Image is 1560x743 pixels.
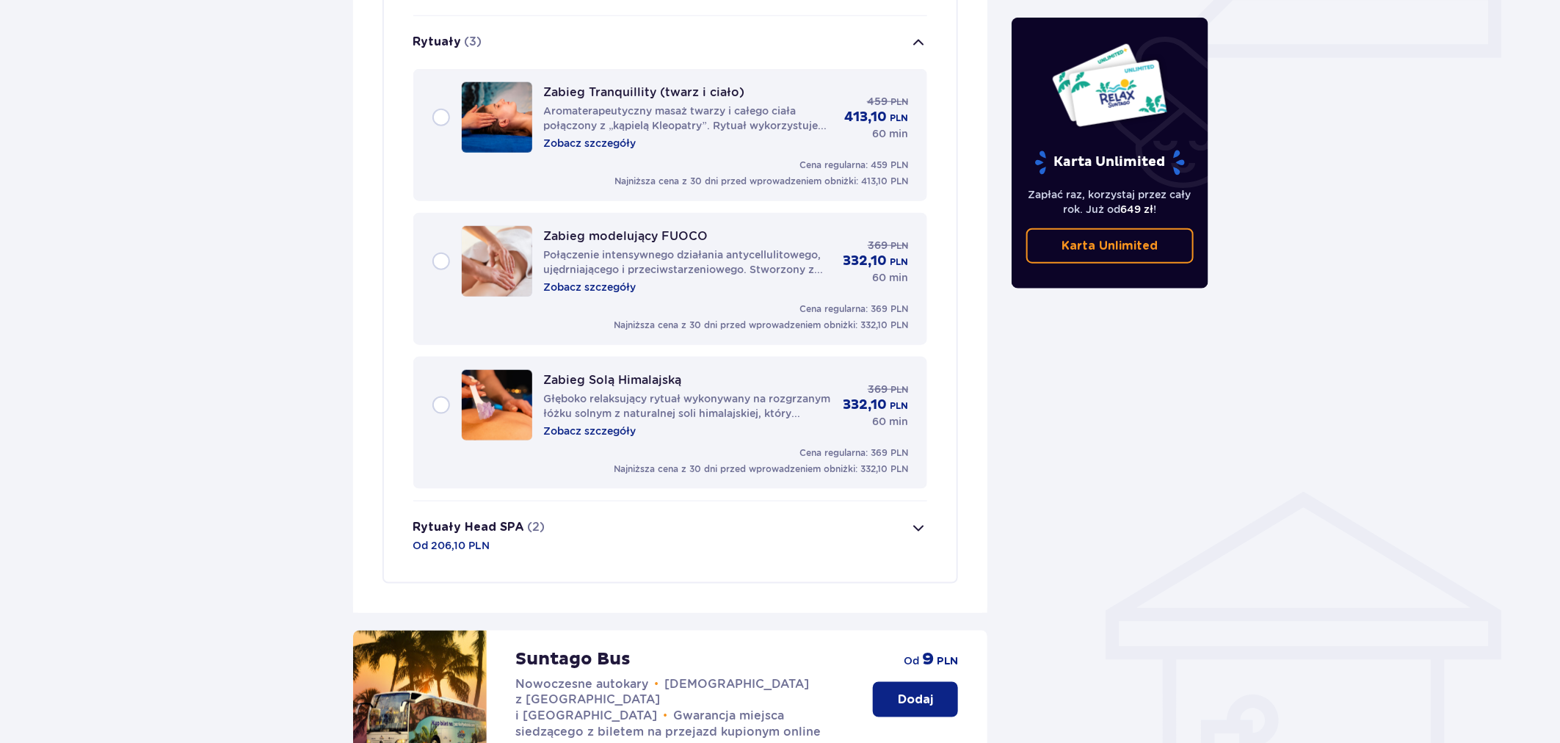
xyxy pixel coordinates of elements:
p: PLN [890,255,908,269]
p: Dodaj [898,692,933,708]
p: Połączenie intensywnego działania antycellulitowego, ujędrniającego i przeciwstarzeniowego. Stwor... [544,247,832,277]
p: 60 min [872,270,908,285]
p: Zobacz szczegóły [544,136,636,151]
p: 332,10 [843,396,887,414]
p: Zobacz szczegóły [544,280,636,294]
p: PLN [890,399,908,413]
p: Najniższa cena z 30 dni przed wprowadzeniem obniżki: 332,10 PLN [614,463,908,476]
p: Cena regularna: 369 PLN [799,446,908,460]
p: Zobacz szczegóły [544,424,636,438]
p: 332,10 [843,253,887,270]
p: 369 [868,382,888,396]
p: Karta Unlimited [1034,150,1186,175]
span: • [655,677,659,692]
p: Najniższa cena z 30 dni przed wprowadzeniem obniżki: 332,10 PLN [614,319,908,332]
button: Rytuały(3) [413,16,928,69]
p: Zabieg modelujący FUOCO [544,229,708,243]
button: Rytuały Head SPA(2)Od 206,10 PLN [413,501,928,570]
img: 68e4ed8aaceb4243116874.jpg [462,82,532,153]
p: 369 [868,238,888,253]
p: Aromaterapeutyczny masaż twarzy i całego ciała połączony z „kąpielą Kleopatry”. Rytuał wykorzystu... [544,104,833,133]
span: PLN [890,239,908,253]
span: [DEMOGRAPHIC_DATA] z [GEOGRAPHIC_DATA] i [GEOGRAPHIC_DATA] [516,677,810,723]
p: 60 min [872,126,908,141]
p: Karta Unlimited [1062,238,1158,254]
span: od [904,653,919,668]
span: Nowoczesne autokary [516,677,649,691]
a: Karta Unlimited [1026,228,1194,264]
p: Suntago Bus [516,648,631,670]
p: Od 206,10 PLN [413,538,490,553]
p: Cena regularna: 459 PLN [799,159,908,172]
span: PLN [890,95,908,109]
p: Zabieg Solą Himalajską [544,373,682,387]
img: Dwie karty całoroczne do Suntago z napisem 'UNLIMITED RELAX', na białym tle z tropikalnymi liśćmi... [1051,43,1168,128]
p: 60 min [872,414,908,429]
div: Rytuały(3) [413,69,928,489]
p: PLN [890,112,908,125]
img: 68e4ed8a410ce542335941.jpg [462,226,532,297]
span: PLN [890,383,908,396]
p: Cena regularna: 369 PLN [799,302,908,316]
span: • [664,709,668,724]
img: 68e4ed89c04ed631723256.jpg [462,370,532,441]
p: Rytuały Head SPA [413,519,525,535]
p: Głęboko relaksujący rytuał wykonywany na rozgrzanym łóżku solnym z naturalnej soli himalajskiej, ... [544,391,832,421]
p: (3) [465,34,482,50]
span: 9 [922,648,934,670]
p: Najniższa cena z 30 dni przed wprowadzeniem obniżki: 413,10 PLN [614,175,908,188]
p: Rytuały [413,34,462,50]
p: Zabieg Tranquillity (twarz i ciało) [544,85,745,99]
span: PLN [937,654,958,669]
button: Dodaj [873,682,958,717]
p: (2) [528,519,545,535]
span: 649 zł [1120,203,1153,215]
p: 459 [867,94,888,109]
p: Zapłać raz, korzystaj przez cały rok. Już od ! [1026,187,1194,217]
p: 413,10 [844,109,887,126]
